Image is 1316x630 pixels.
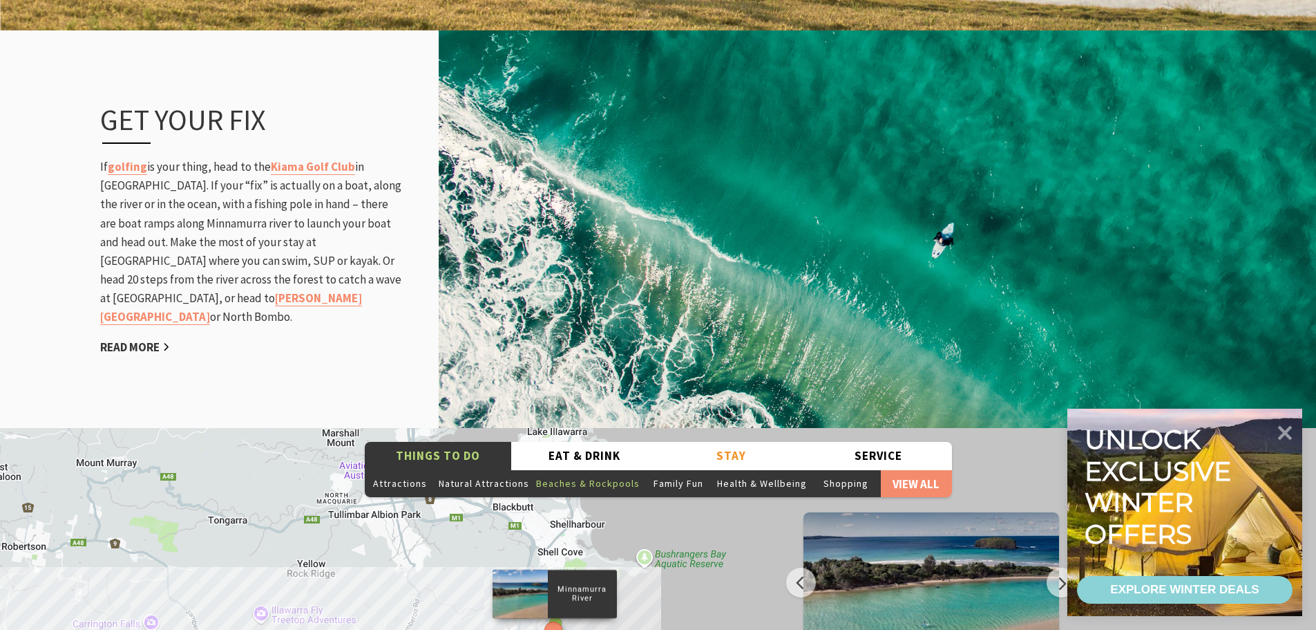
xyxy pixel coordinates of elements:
button: Service [805,442,952,470]
h3: Get your fix [100,102,374,144]
button: Eat & Drink [511,442,658,470]
div: Unlock exclusive winter offers [1085,424,1237,550]
p: If is your thing, head to the in [GEOGRAPHIC_DATA]. If your “fix” is actually on a boat, along th... [100,158,404,327]
p: Minnamurra River [547,583,616,605]
button: Previous [786,568,816,597]
a: EXPLORE WINTER DEALS [1077,576,1293,604]
button: Family Fun [643,470,714,497]
button: Shopping [810,470,881,497]
button: Beaches & Rockpools [533,470,643,497]
button: Stay [658,442,805,470]
div: EXPLORE WINTER DEALS [1110,576,1259,604]
button: Health & Wellbeing [714,470,810,497]
button: Things To Do [365,442,512,470]
button: Natural Attractions [435,470,533,497]
button: Attractions [365,470,435,497]
a: Read More [100,340,170,355]
button: Next [1047,568,1076,597]
a: Kiama Golf Club [271,159,355,175]
img: Surfing Birdseye view in the Kiama Region, Photography by Phil Winterton [439,28,1316,430]
a: golfing [108,159,147,175]
a: View All [881,470,951,497]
